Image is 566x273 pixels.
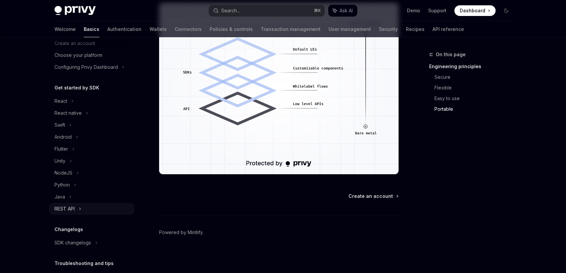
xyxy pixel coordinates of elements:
a: Support [428,7,446,14]
img: images/Customization.png [159,3,399,174]
a: Demo [407,7,420,14]
a: Dashboard [454,5,496,16]
a: User management [329,21,371,37]
span: Dashboard [460,7,485,14]
div: Unity [54,157,65,165]
a: Secure [434,72,517,82]
h5: Changelogs [54,225,83,233]
button: Ask AI [328,5,357,17]
div: Search... [221,7,240,15]
a: Policies & controls [210,21,253,37]
div: NodeJS [54,169,72,177]
div: Swift [54,121,65,129]
a: Security [379,21,398,37]
div: Python [54,181,70,189]
h5: Get started by SDK [54,84,99,92]
div: Configuring Privy Dashboard [54,63,118,71]
img: dark logo [54,6,96,15]
span: Create an account [348,193,393,200]
button: Search...⌘K [209,5,325,17]
span: ⌘ K [314,8,321,13]
a: Choose your platform [49,49,134,61]
a: Wallets [149,21,167,37]
a: Transaction management [261,21,321,37]
div: SDK changelogs [54,239,91,247]
a: Portable [434,104,517,114]
button: Toggle dark mode [501,5,512,16]
div: Java [54,193,65,201]
a: Create an account [348,193,398,200]
div: REST API [54,205,75,213]
h5: Troubleshooting and tips [54,259,114,267]
a: Powered by Mintlify [159,229,203,236]
div: Android [54,133,72,141]
div: React native [54,109,82,117]
div: React [54,97,67,105]
a: Authentication [107,21,141,37]
span: On this page [436,51,466,59]
span: Ask AI [339,7,353,14]
a: Basics [84,21,99,37]
a: API reference [432,21,464,37]
a: Recipes [406,21,424,37]
a: Flexible [434,82,517,93]
a: Connectors [175,21,202,37]
a: Easy to use [434,93,517,104]
a: Welcome [54,21,76,37]
div: Flutter [54,145,68,153]
div: Choose your platform [54,51,102,59]
a: Engineering principles [429,61,517,72]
